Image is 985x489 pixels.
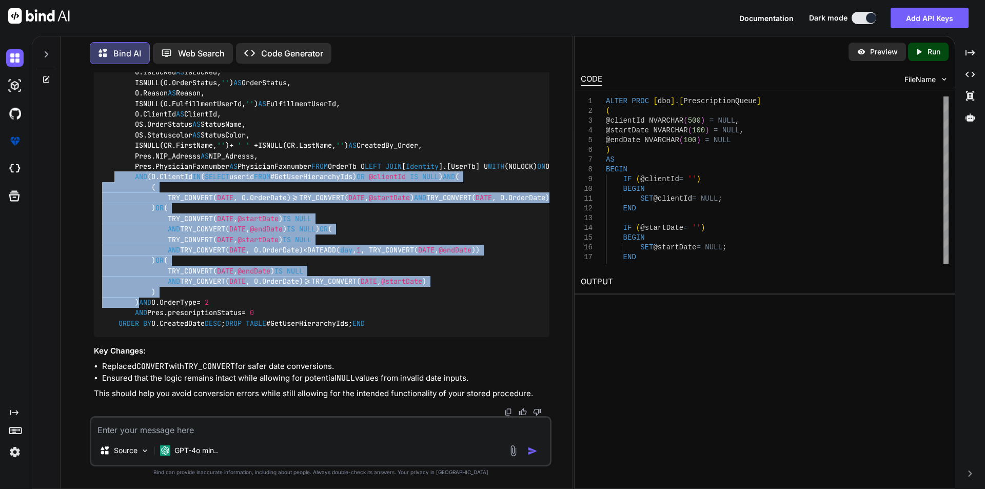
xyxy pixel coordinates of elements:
span: NULL [718,116,735,125]
span: = [196,298,201,307]
div: 14 [581,223,593,233]
span: ( [687,126,692,134]
li: Replaced with for safer date conversions. [102,361,549,373]
span: ( [636,224,640,232]
span: AS [606,155,615,164]
div: 16 [581,243,593,252]
div: 8 [581,165,593,174]
div: 15 [581,233,593,243]
img: darkChat [6,49,24,67]
div: 6 [581,145,593,155]
span: DATE [361,277,377,286]
span: @clientId [653,194,692,203]
span: >= [291,193,299,202]
span: TABLE [246,319,266,328]
span: BEGIN [623,185,644,193]
span: NULL [299,225,316,234]
span: ALTER [606,97,627,105]
img: copy [504,408,513,416]
div: 2 [581,106,593,116]
img: premium [6,132,24,150]
span: [ [653,97,657,105]
span: '' [221,78,229,87]
img: Pick Models [141,446,149,455]
span: 2 [205,298,209,307]
span: AS [201,151,209,161]
span: ( [636,175,640,183]
span: IN [192,172,201,182]
img: githubDark [6,105,24,122]
span: [ [679,97,683,105]
p: Preview [870,47,898,57]
span: < [549,193,554,202]
span: dbo [657,97,670,105]
span: OR [155,204,164,213]
span: = [709,116,713,125]
span: = [683,224,687,232]
span: IS [410,172,418,182]
span: , [739,126,743,134]
span: ON [537,162,545,171]
img: Bind AI [8,8,70,24]
div: 18 [581,262,593,272]
span: NULL [422,172,439,182]
span: LEFT [365,162,381,171]
span: DATE [217,266,233,276]
span: AND [414,193,426,202]
span: AND [168,277,180,286]
button: Documentation [739,13,794,24]
img: dislike [533,408,541,416]
span: >= [303,277,311,286]
span: IF [623,175,632,183]
span: ) [696,175,700,183]
p: Code Generator [261,47,323,60]
p: Bind can provide inaccurate information, including about people. Always double-check its answers.... [90,468,551,476]
span: ) [701,224,705,232]
span: @startDate [238,235,279,244]
span: ' ' [238,141,250,150]
div: 12 [581,204,593,213]
span: FROM [254,172,270,182]
span: '' [246,99,254,108]
span: @startDate [640,224,683,232]
span: '' [336,141,344,150]
span: = [705,136,709,144]
p: Source [114,445,137,456]
span: AND [443,172,455,182]
img: chevron down [940,75,949,84]
span: ) [696,136,700,144]
span: @startDate [369,193,410,202]
span: SET [640,194,653,203]
span: OR [320,225,328,234]
span: IS [283,214,291,223]
p: This should help you avoid conversion errors while still allowing for the intended functionality ... [94,388,549,400]
span: AS [176,109,184,119]
span: AS [168,89,176,98]
span: DATE [217,193,233,202]
span: OR [155,256,164,265]
button: Add API Keys [891,8,969,28]
span: Identity [406,162,439,171]
span: IS [287,225,295,234]
div: 9 [581,174,593,184]
span: Documentation [739,14,794,23]
span: SET [640,243,653,251]
span: DESC [205,319,221,328]
span: AS [348,141,357,150]
span: NULL [705,243,722,251]
span: @endDate [439,245,471,255]
span: AS [192,130,201,140]
span: ORDER [119,319,139,328]
span: JOIN [385,162,402,171]
span: PROC [632,97,649,105]
p: Bind AI [113,47,141,60]
span: SELECT [205,172,229,182]
h3: Key Changes: [94,345,549,357]
span: ) [701,116,705,125]
span: @endDate [250,225,283,234]
span: DATE [229,225,246,234]
span: AND [168,245,180,255]
span: IS [283,235,291,244]
span: AND [168,225,180,234]
p: Run [928,47,940,57]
